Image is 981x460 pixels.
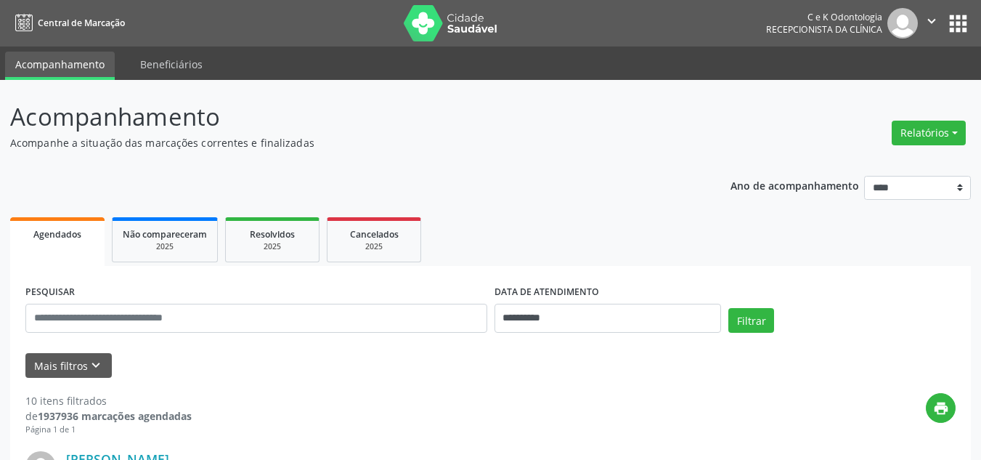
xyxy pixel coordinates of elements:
[924,13,940,29] i: 
[494,281,599,304] label: DATA DE ATENDIMENTO
[130,52,213,77] a: Beneficiários
[728,308,774,333] button: Filtrar
[10,11,125,35] a: Central de Marcação
[38,409,192,423] strong: 1937936 marcações agendadas
[892,121,966,145] button: Relatórios
[945,11,971,36] button: apps
[25,353,112,379] button: Mais filtroskeyboard_arrow_down
[887,8,918,39] img: img
[933,400,949,416] i: print
[25,281,75,304] label: PESQUISAR
[10,99,683,135] p: Acompanhamento
[25,424,192,436] div: Página 1 de 1
[250,228,295,241] span: Resolvidos
[766,11,882,23] div: C e K Odontologia
[33,228,81,241] span: Agendados
[350,228,399,241] span: Cancelados
[236,241,309,252] div: 2025
[730,176,859,194] p: Ano de acompanhamento
[25,408,192,424] div: de
[88,358,104,374] i: keyboard_arrow_down
[918,8,945,39] button: 
[38,17,125,29] span: Central de Marcação
[5,52,115,80] a: Acompanhamento
[926,393,956,423] button: print
[766,23,882,36] span: Recepcionista da clínica
[123,228,207,241] span: Não compareceram
[25,393,192,408] div: 10 itens filtrados
[10,135,683,150] p: Acompanhe a situação das marcações correntes e finalizadas
[338,241,410,252] div: 2025
[123,241,207,252] div: 2025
